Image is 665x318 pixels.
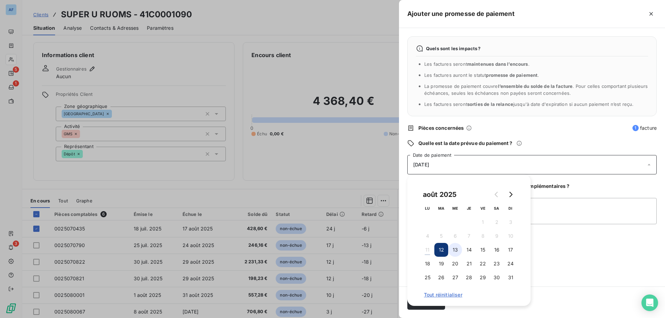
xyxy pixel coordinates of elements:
span: Quelle est la date prévue du paiement ? [418,140,512,147]
button: 31 [504,271,517,284]
button: 1 [476,215,490,229]
button: 12 [434,243,448,257]
button: 21 [462,257,476,271]
button: 4 [420,229,434,243]
th: jeudi [462,201,476,215]
th: dimanche [504,201,517,215]
button: 10 [504,229,517,243]
span: promesse de paiement [486,72,538,78]
button: 19 [434,257,448,271]
button: 6 [448,229,462,243]
button: 9 [490,229,504,243]
button: 22 [476,257,490,271]
span: Les factures seront . [424,61,530,67]
button: 28 [462,271,476,284]
button: 11 [420,243,434,257]
button: 25 [420,271,434,284]
span: Les factures seront jusqu'à date d'expiration si aucun paiement n’est reçu. [424,101,633,107]
button: 2 [490,215,504,229]
span: l’ensemble du solde de la facture [498,83,573,89]
button: 3 [504,215,517,229]
th: lundi [420,201,434,215]
button: 23 [490,257,504,271]
span: 1 [632,125,639,131]
button: 27 [448,271,462,284]
th: vendredi [476,201,490,215]
button: Go to next month [504,188,517,201]
span: La promesse de paiement couvre . Pour celles comportant plusieurs échéances, seules les échéances... [424,83,648,96]
span: Pièces concernées [418,125,464,131]
button: Go to previous month [490,188,504,201]
button: 8 [476,229,490,243]
span: Tout réinitialiser [424,292,514,298]
button: 18 [420,257,434,271]
button: 16 [490,243,504,257]
h5: Ajouter une promesse de paiement [407,9,515,19]
span: Les factures auront le statut . [424,72,539,78]
th: mercredi [448,201,462,215]
button: 24 [504,257,517,271]
th: mardi [434,201,448,215]
button: 30 [490,271,504,284]
button: 5 [434,229,448,243]
button: 29 [476,271,490,284]
th: samedi [490,201,504,215]
div: août 2025 [420,189,459,200]
span: sorties de la relance [467,101,513,107]
button: 14 [462,243,476,257]
span: maintenues dans l’encours [467,61,528,67]
button: 26 [434,271,448,284]
button: 15 [476,243,490,257]
span: facture [632,125,657,131]
button: 7 [462,229,476,243]
div: Open Intercom Messenger [641,294,658,311]
span: Quels sont les impacts ? [426,46,481,51]
button: 20 [448,257,462,271]
span: [DATE] [413,162,429,167]
button: 17 [504,243,517,257]
button: 13 [448,243,462,257]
